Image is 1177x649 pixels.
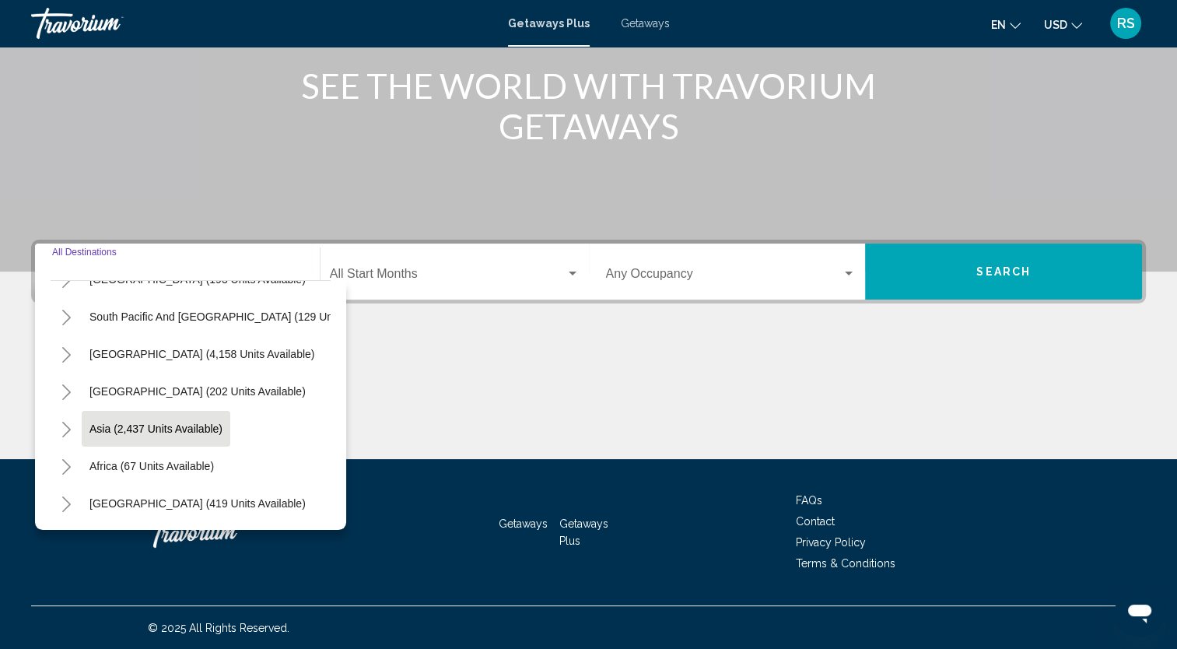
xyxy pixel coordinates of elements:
a: Travorium [31,8,492,39]
span: RS [1117,16,1135,31]
a: Terms & Conditions [796,557,895,570]
span: en [991,19,1006,31]
a: Getaways Plus [508,17,590,30]
button: [GEOGRAPHIC_DATA] (202 units available) [82,374,314,409]
div: Search widget [35,244,1142,300]
button: Search [865,244,1142,300]
iframe: Button to launch messaging window [1115,587,1165,637]
span: Search [976,266,1031,279]
span: [GEOGRAPHIC_DATA] (4,158 units available) [89,348,314,360]
button: Toggle South Pacific and Oceania (129 units available) [51,301,82,332]
span: USD [1044,19,1067,31]
a: Travorium [148,509,303,556]
button: Asia (2,437 units available) [82,411,230,447]
button: Change currency [1044,13,1082,36]
a: Contact [796,515,835,528]
a: Privacy Policy [796,536,866,549]
a: Getaways Plus [559,517,608,547]
button: Toggle South America (4,158 units available) [51,339,82,370]
button: South Pacific and [GEOGRAPHIC_DATA] (129 units available) [82,299,401,335]
span: South Pacific and [GEOGRAPHIC_DATA] (129 units available) [89,310,394,323]
button: [GEOGRAPHIC_DATA] (419 units available) [82,486,314,521]
button: Toggle Asia (2,437 units available) [51,413,82,444]
h1: SEE THE WORLD WITH TRAVORIUM GETAWAYS [297,65,881,146]
button: Toggle Africa (67 units available) [51,451,82,482]
button: [GEOGRAPHIC_DATA] (4,158 units available) [82,336,322,372]
button: User Menu [1105,7,1146,40]
span: Africa (67 units available) [89,460,214,472]
button: Africa (67 units available) [82,448,222,484]
button: Change language [991,13,1021,36]
a: Getaways [621,17,670,30]
span: [GEOGRAPHIC_DATA] (419 units available) [89,497,306,510]
a: Getaways [499,517,548,530]
span: [GEOGRAPHIC_DATA] (202 units available) [89,385,306,398]
button: Toggle Central America (202 units available) [51,376,82,407]
a: FAQs [796,494,822,507]
button: Toggle Middle East (419 units available) [51,488,82,519]
span: Asia (2,437 units available) [89,423,222,435]
span: © 2025 All Rights Reserved. [148,622,289,634]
